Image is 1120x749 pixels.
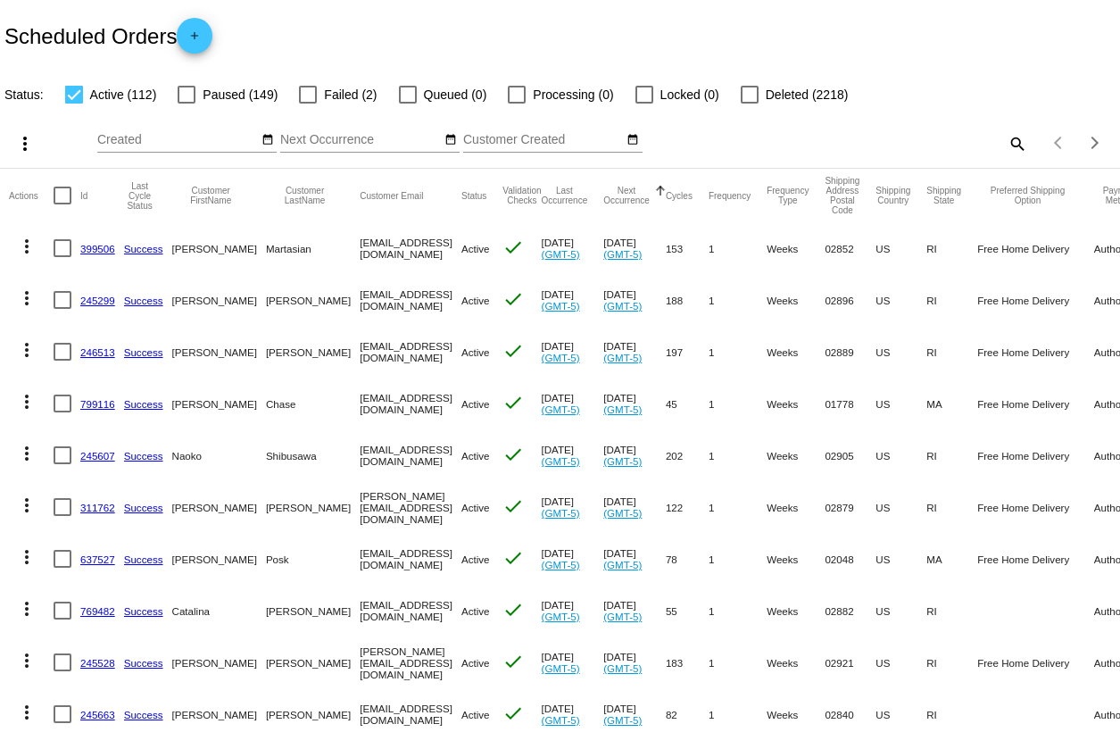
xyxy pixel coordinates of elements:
[124,295,163,306] a: Success
[603,585,666,637] mat-cell: [DATE]
[266,222,360,274] mat-cell: Martasian
[767,585,825,637] mat-cell: Weeks
[124,553,163,565] a: Success
[977,326,1094,378] mat-cell: Free Home Delivery
[926,688,977,740] mat-cell: RI
[709,190,751,201] button: Change sorting for Frequency
[124,346,163,358] a: Success
[266,429,360,481] mat-cell: Shibusawa
[266,637,360,688] mat-cell: [PERSON_NAME]
[266,186,344,205] button: Change sorting for CustomerLastName
[1006,129,1027,157] mat-icon: search
[660,84,719,105] span: Locked (0)
[360,326,461,378] mat-cell: [EMAIL_ADDRESS][DOMAIN_NAME]
[977,222,1094,274] mat-cell: Free Home Delivery
[977,378,1094,429] mat-cell: Free Home Delivery
[542,274,604,326] mat-cell: [DATE]
[16,339,37,361] mat-icon: more_vert
[542,404,580,415] a: (GMT-5)
[542,559,580,570] a: (GMT-5)
[666,585,709,637] mat-cell: 55
[542,378,604,429] mat-cell: [DATE]
[666,688,709,740] mat-cell: 82
[709,533,767,585] mat-cell: 1
[767,533,825,585] mat-cell: Weeks
[875,429,926,481] mat-cell: US
[825,688,875,740] mat-cell: 02840
[266,326,360,378] mat-cell: [PERSON_NAME]
[80,450,115,462] a: 245607
[709,637,767,688] mat-cell: 1
[90,84,157,105] span: Active (112)
[444,133,457,147] mat-icon: date_range
[4,18,212,54] h2: Scheduled Orders
[666,326,709,378] mat-cell: 197
[709,222,767,274] mat-cell: 1
[542,222,604,274] mat-cell: [DATE]
[360,533,461,585] mat-cell: [EMAIL_ADDRESS][DOMAIN_NAME]
[172,326,266,378] mat-cell: [PERSON_NAME]
[875,222,926,274] mat-cell: US
[16,443,37,464] mat-icon: more_vert
[542,455,580,467] a: (GMT-5)
[461,190,486,201] button: Change sorting for Status
[266,378,360,429] mat-cell: Chase
[926,274,977,326] mat-cell: RI
[542,248,580,260] a: (GMT-5)
[709,326,767,378] mat-cell: 1
[603,248,642,260] a: (GMT-5)
[542,186,588,205] button: Change sorting for LastOccurrenceUtc
[875,326,926,378] mat-cell: US
[1077,125,1113,161] button: Next page
[542,611,580,622] a: (GMT-5)
[875,533,926,585] mat-cell: US
[825,637,875,688] mat-cell: 02921
[977,274,1094,326] mat-cell: Free Home Delivery
[825,176,859,215] button: Change sorting for ShippingPostcode
[266,533,360,585] mat-cell: Posk
[766,84,849,105] span: Deleted (2218)
[97,133,258,147] input: Created
[124,605,163,617] a: Success
[1041,125,1077,161] button: Previous page
[875,585,926,637] mat-cell: US
[80,605,115,617] a: 769482
[461,243,490,254] span: Active
[825,326,875,378] mat-cell: 02889
[977,429,1094,481] mat-cell: Free Home Delivery
[767,222,825,274] mat-cell: Weeks
[172,637,266,688] mat-cell: [PERSON_NAME]
[124,709,163,720] a: Success
[324,84,377,105] span: Failed (2)
[16,495,37,516] mat-icon: more_vert
[767,274,825,326] mat-cell: Weeks
[603,662,642,674] a: (GMT-5)
[502,237,524,258] mat-icon: check
[203,84,278,105] span: Paused (149)
[875,637,926,688] mat-cell: US
[80,346,115,358] a: 246513
[461,709,490,720] span: Active
[461,502,490,513] span: Active
[124,502,163,513] a: Success
[603,637,666,688] mat-cell: [DATE]
[502,340,524,362] mat-icon: check
[603,688,666,740] mat-cell: [DATE]
[80,553,115,565] a: 637527
[80,295,115,306] a: 245299
[875,186,910,205] button: Change sorting for ShippingCountry
[80,502,115,513] a: 311762
[626,133,639,147] mat-icon: date_range
[124,657,163,669] a: Success
[542,326,604,378] mat-cell: [DATE]
[16,391,37,412] mat-icon: more_vert
[360,585,461,637] mat-cell: [EMAIL_ADDRESS][DOMAIN_NAME]
[666,378,709,429] mat-cell: 45
[926,533,977,585] mat-cell: MA
[977,637,1094,688] mat-cell: Free Home Delivery
[266,481,360,533] mat-cell: [PERSON_NAME]
[825,481,875,533] mat-cell: 02879
[666,637,709,688] mat-cell: 183
[603,533,666,585] mat-cell: [DATE]
[977,481,1094,533] mat-cell: Free Home Delivery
